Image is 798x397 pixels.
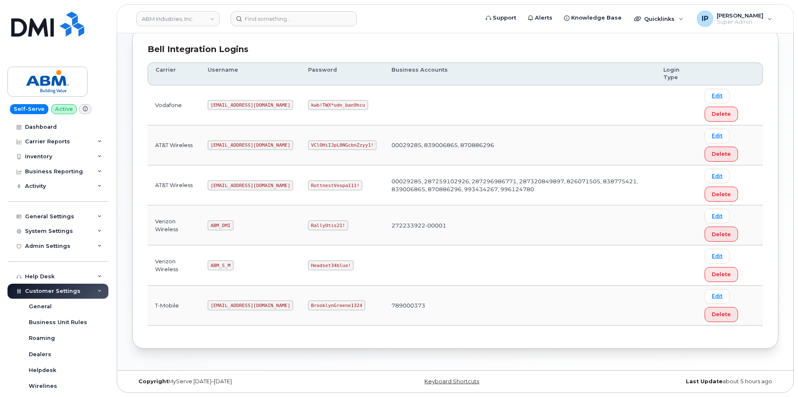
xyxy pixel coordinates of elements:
[308,220,348,230] code: RallyOtis21!
[384,205,656,245] td: 272233922-00001
[301,62,384,85] th: Password
[208,100,293,110] code: [EMAIL_ADDRESS][DOMAIN_NAME]
[705,169,730,183] a: Edit
[705,307,738,322] button: Delete
[208,140,293,150] code: [EMAIL_ADDRESS][DOMAIN_NAME]
[132,378,348,385] div: MyServe [DATE]–[DATE]
[308,260,354,270] code: Headset34blue!
[148,125,200,165] td: AT&T Wireless
[308,180,362,190] code: RottnestVespa111!
[480,10,522,26] a: Support
[712,150,731,158] span: Delete
[712,230,731,238] span: Delete
[231,11,357,26] input: Find something...
[705,289,730,304] a: Edit
[705,107,738,122] button: Delete
[656,62,697,85] th: Login Type
[148,62,200,85] th: Carrier
[686,378,723,385] strong: Last Update
[563,378,778,385] div: about 5 hours ago
[138,378,168,385] strong: Copyright
[712,110,731,118] span: Delete
[384,125,656,165] td: 00029285, 839006865, 870886296
[148,205,200,245] td: Verizon Wireless
[200,62,301,85] th: Username
[705,187,738,202] button: Delete
[208,260,233,270] code: ABM_S_M
[717,12,763,19] span: [PERSON_NAME]
[644,15,675,22] span: Quicklinks
[705,227,738,242] button: Delete
[493,14,516,22] span: Support
[712,190,731,198] span: Delete
[705,209,730,223] a: Edit
[712,270,731,278] span: Delete
[148,43,763,55] div: Bell Integration Logins
[384,286,656,326] td: 789000373
[535,14,552,22] span: Alerts
[308,140,376,150] code: VClOHiIJpL0NGcbnZzyy1!
[148,286,200,326] td: T-Mobile
[705,89,730,103] a: Edit
[712,310,731,318] span: Delete
[208,300,293,310] code: [EMAIL_ADDRESS][DOMAIN_NAME]
[308,100,368,110] code: kwb!TWX*udn_ban9hcu
[705,147,738,162] button: Delete
[702,14,708,24] span: IP
[136,11,220,26] a: ABM Industries, Inc.
[308,300,365,310] code: BrooklynGreene1324
[148,85,200,125] td: Vodafone
[571,14,622,22] span: Knowledge Base
[522,10,558,26] a: Alerts
[148,165,200,205] td: AT&T Wireless
[717,19,763,25] span: Super Admin
[208,220,233,230] code: ABM_DMI
[424,378,479,385] a: Keyboard Shortcuts
[384,62,656,85] th: Business Accounts
[691,10,778,27] div: Ione Partin
[705,249,730,263] a: Edit
[384,165,656,205] td: 00029285, 287259102926, 287296986771, 287320849897, 826071505, 838775421, 839006865, 870886296, 9...
[148,245,200,285] td: Verizon Wireless
[558,10,627,26] a: Knowledge Base
[705,129,730,143] a: Edit
[705,267,738,282] button: Delete
[208,180,293,190] code: [EMAIL_ADDRESS][DOMAIN_NAME]
[628,10,689,27] div: Quicklinks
